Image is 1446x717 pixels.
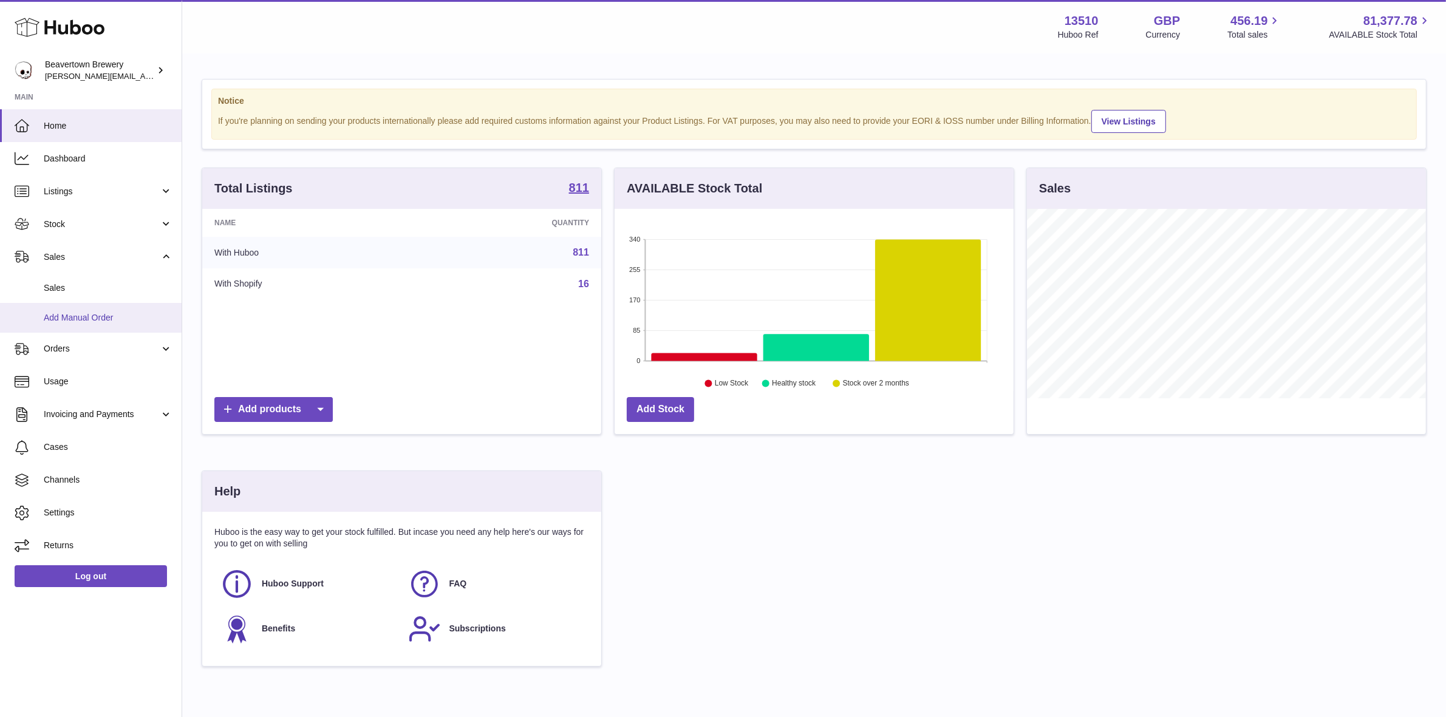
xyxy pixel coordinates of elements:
[44,376,172,387] span: Usage
[220,613,396,645] a: Benefits
[262,578,324,590] span: Huboo Support
[408,613,584,645] a: Subscriptions
[45,59,154,82] div: Beavertown Brewery
[629,296,640,304] text: 170
[1154,13,1180,29] strong: GBP
[569,182,589,194] strong: 811
[1227,29,1281,41] span: Total sales
[1329,13,1431,41] a: 81,377.78 AVAILABLE Stock Total
[629,266,640,273] text: 255
[44,474,172,486] span: Channels
[1227,13,1281,41] a: 456.19 Total sales
[44,153,172,165] span: Dashboard
[1146,29,1181,41] div: Currency
[1091,110,1166,133] a: View Listings
[15,61,33,80] img: richard.gilbert-cross@beavertownbrewery.co.uk
[214,180,293,197] h3: Total Listings
[218,95,1410,107] strong: Notice
[214,526,589,549] p: Huboo is the easy way to get your stock fulfilled. But incase you need any help here's our ways f...
[214,483,240,500] h3: Help
[44,186,160,197] span: Listings
[1058,29,1099,41] div: Huboo Ref
[218,108,1410,133] div: If you're planning on sending your products internationally please add required customs informati...
[417,209,601,237] th: Quantity
[202,209,417,237] th: Name
[578,279,589,289] a: 16
[772,379,816,388] text: Healthy stock
[202,268,417,300] td: With Shopify
[573,247,589,257] a: 811
[44,441,172,453] span: Cases
[44,251,160,263] span: Sales
[449,623,506,634] span: Subscriptions
[202,237,417,268] td: With Huboo
[44,343,160,355] span: Orders
[449,578,467,590] span: FAQ
[44,120,172,132] span: Home
[1065,13,1099,29] strong: 13510
[44,219,160,230] span: Stock
[1039,180,1071,197] h3: Sales
[44,312,172,324] span: Add Manual Order
[633,327,640,334] text: 85
[44,409,160,420] span: Invoicing and Payments
[214,397,333,422] a: Add products
[843,379,909,388] text: Stock over 2 months
[15,565,167,587] a: Log out
[636,357,640,364] text: 0
[220,568,396,600] a: Huboo Support
[44,507,172,518] span: Settings
[1230,13,1267,29] span: 456.19
[45,71,309,81] span: [PERSON_NAME][EMAIL_ADDRESS][PERSON_NAME][DOMAIN_NAME]
[408,568,584,600] a: FAQ
[627,397,694,422] a: Add Stock
[1329,29,1431,41] span: AVAILABLE Stock Total
[569,182,589,196] a: 811
[629,236,640,243] text: 340
[262,623,295,634] span: Benefits
[44,540,172,551] span: Returns
[715,379,749,388] text: Low Stock
[1363,13,1417,29] span: 81,377.78
[627,180,762,197] h3: AVAILABLE Stock Total
[44,282,172,294] span: Sales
